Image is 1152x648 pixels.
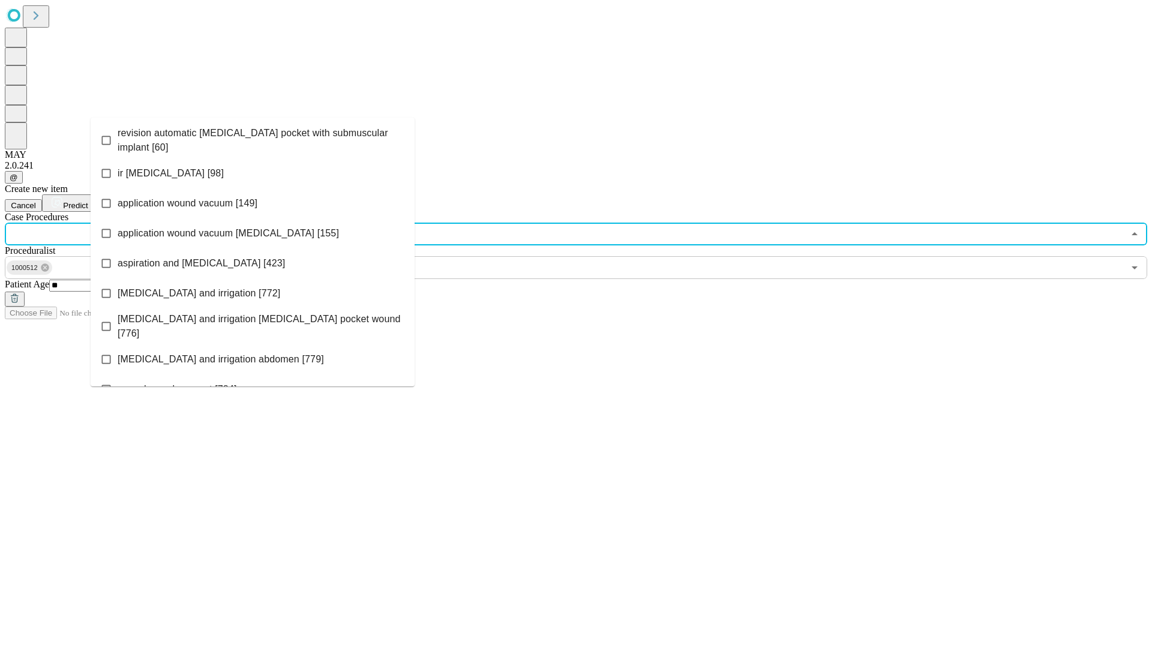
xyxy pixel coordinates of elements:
[118,286,280,301] span: [MEDICAL_DATA] and irrigation [772]
[5,171,23,184] button: @
[5,199,42,212] button: Cancel
[5,212,68,222] span: Scheduled Procedure
[118,352,324,367] span: [MEDICAL_DATA] and irrigation abdomen [779]
[63,201,88,210] span: Predict
[118,312,405,341] span: [MEDICAL_DATA] and irrigation [MEDICAL_DATA] pocket wound [776]
[5,184,68,194] span: Create new item
[118,166,224,181] span: ir [MEDICAL_DATA] [98]
[118,256,285,271] span: aspiration and [MEDICAL_DATA] [423]
[5,149,1147,160] div: MAY
[7,261,43,275] span: 1000512
[5,245,55,256] span: Proceduralist
[7,260,52,275] div: 1000512
[1126,226,1143,242] button: Close
[10,173,18,182] span: @
[118,126,405,155] span: revision automatic [MEDICAL_DATA] pocket with submuscular implant [60]
[1126,259,1143,276] button: Open
[118,196,257,211] span: application wound vacuum [149]
[11,201,36,210] span: Cancel
[5,160,1147,171] div: 2.0.241
[42,194,97,212] button: Predict
[5,279,49,289] span: Patient Age
[118,226,339,241] span: application wound vacuum [MEDICAL_DATA] [155]
[118,382,237,397] span: wound vac placement [784]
